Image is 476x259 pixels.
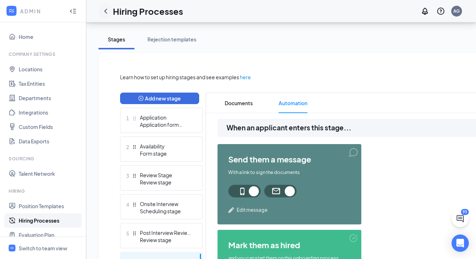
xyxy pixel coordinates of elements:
[140,171,192,179] div: Review Stage
[132,173,137,178] svg: Drag
[106,36,127,43] div: Stages
[132,231,137,236] svg: Drag
[19,120,80,134] a: Custom Fields
[240,73,251,81] a: here
[19,76,80,91] a: Tax Entities
[228,241,351,249] span: mark them as hired
[20,8,63,15] div: ADMIN
[456,214,464,223] svg: ChatActive
[19,199,80,213] a: Position Templates
[132,144,137,149] svg: Drag
[9,188,79,194] div: Hiring
[140,150,192,157] div: Form stage
[452,235,469,252] div: Open Intercom Messenger
[237,206,267,214] span: Edit message
[19,213,80,228] a: Hiring Processes
[140,179,192,186] div: Review stage
[140,236,192,244] div: Review stage
[132,202,137,207] svg: Drag
[69,8,77,15] svg: Collapse
[101,7,110,15] svg: ChevronLeft
[19,245,67,252] div: Switch to team view
[228,169,351,176] div: With a link to sign the documents
[9,156,79,162] div: Sourcing
[10,246,14,250] svg: WorkstreamLogo
[461,209,469,215] div: 93
[140,114,192,121] div: Application
[132,116,137,121] svg: Drag
[147,36,196,43] div: Rejection templates
[19,62,80,76] a: Locations
[8,7,15,14] svg: WorkstreamLogo
[19,30,80,44] a: Home
[126,200,129,209] span: 4
[140,229,192,236] div: Post Interview Review Stage
[19,91,80,105] a: Departments
[126,171,129,180] span: 3
[228,155,351,164] span: send them a message
[436,7,445,15] svg: QuestionInfo
[19,166,80,181] a: Talent Network
[19,134,80,148] a: Data Exports
[120,73,239,81] span: Learn how to set up hiring stages and see examples
[19,105,80,120] a: Integrations
[453,8,460,14] div: AG
[9,51,79,57] div: Company Settings
[140,207,192,215] div: Scheduling stage
[421,7,429,15] svg: Notifications
[140,121,192,128] div: Application form stage
[452,210,469,227] button: ChatActive
[126,143,129,151] span: 2
[19,228,80,242] a: Evaluation Plan
[120,93,199,104] button: plus-circleAdd new stage
[126,114,129,122] span: 1
[113,5,183,17] h1: Hiring Processes
[279,93,307,113] span: Automation
[140,143,192,150] div: Availability
[126,229,129,238] span: 5
[225,93,253,113] span: Documents
[138,96,143,101] span: plus-circle
[140,200,192,207] div: Onsite Interview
